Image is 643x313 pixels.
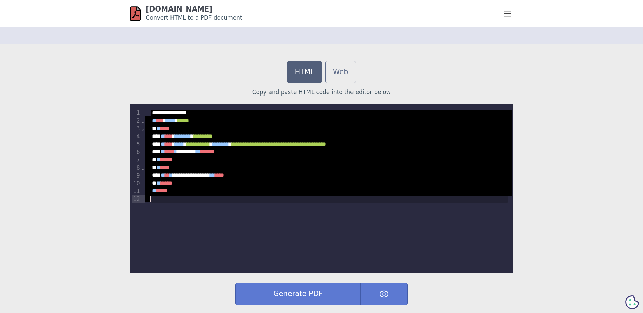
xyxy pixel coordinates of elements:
span: Fold line [141,125,145,132]
div: 8 [132,164,141,172]
div: 5 [132,141,141,148]
div: 7 [132,156,141,164]
div: 6 [132,148,141,156]
div: 1 [132,109,141,117]
span: Fold line [141,117,145,124]
a: [DOMAIN_NAME] [146,5,213,13]
div: 3 [132,125,141,132]
div: 9 [132,172,141,180]
svg: Cookie Preferences [625,295,639,309]
div: 10 [132,180,141,187]
small: Convert HTML to a PDF document [146,14,242,21]
button: Generate PDF [235,283,361,305]
div: 11 [132,187,141,195]
a: HTML [287,61,322,83]
div: 2 [132,117,141,125]
span: Fold line [141,164,145,171]
p: Copy and paste HTML code into the editor below [130,88,513,97]
a: Web [325,61,356,83]
div: 12 [132,195,141,203]
img: html-pdf.net [130,6,141,21]
div: 4 [132,132,141,140]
